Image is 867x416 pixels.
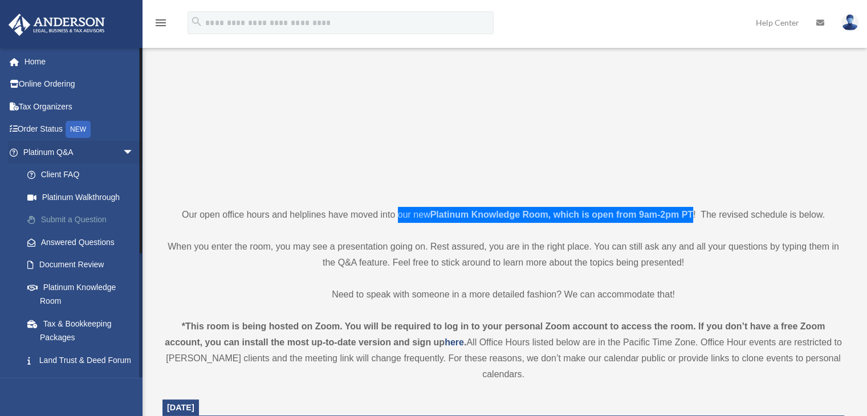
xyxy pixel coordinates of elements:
strong: *This room is being hosted on Zoom. You will be required to log in to your personal Zoom account ... [165,321,825,347]
div: All Office Hours listed below are in the Pacific Time Zone. Office Hour events are restricted to ... [162,319,844,382]
a: Home [8,50,151,73]
span: arrow_drop_down [123,141,145,164]
p: Need to speak with someone in a more detailed fashion? We can accommodate that! [162,287,844,303]
a: Tax Organizers [8,95,151,118]
strong: Platinum Knowledge Room, which is open from 9am-2pm PT [430,210,693,219]
a: Submit a Question [16,209,151,231]
a: Portal Feedback [16,372,151,394]
a: Platinum Q&Aarrow_drop_down [8,141,151,164]
p: Our open office hours and helplines have moved into our new ! The revised schedule is below. [162,207,844,223]
a: Client FAQ [16,164,151,186]
div: NEW [66,121,91,138]
i: menu [154,16,168,30]
i: search [190,15,203,28]
a: Platinum Walkthrough [16,186,151,209]
span: [DATE] [167,403,194,412]
a: Platinum Knowledge Room [16,276,145,312]
a: here [445,337,464,347]
strong: . [464,337,466,347]
a: Online Ordering [8,73,151,96]
a: Order StatusNEW [8,118,151,141]
a: Land Trust & Deed Forum [16,349,151,372]
a: menu [154,20,168,30]
p: When you enter the room, you may see a presentation going on. Rest assured, you are in the right ... [162,239,844,271]
img: User Pic [841,14,858,31]
a: Document Review [16,254,151,276]
a: Tax & Bookkeeping Packages [16,312,151,349]
img: Anderson Advisors Platinum Portal [5,14,108,36]
a: Answered Questions [16,231,151,254]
